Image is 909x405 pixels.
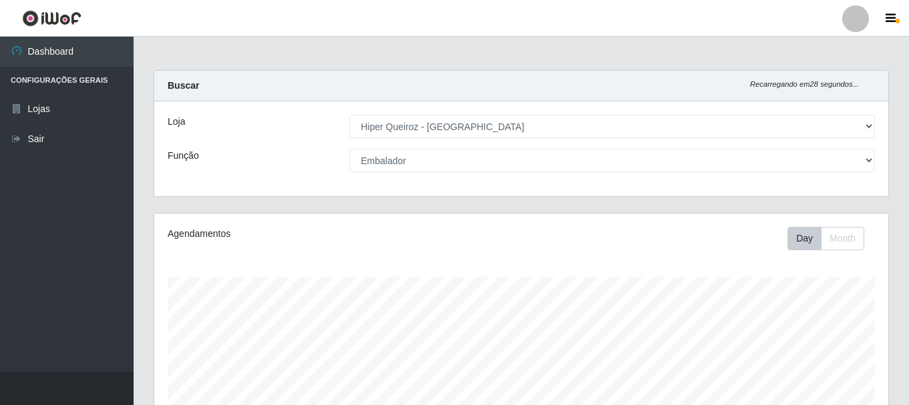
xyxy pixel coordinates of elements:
[168,80,199,91] strong: Buscar
[821,227,864,250] button: Month
[168,227,451,241] div: Agendamentos
[787,227,864,250] div: First group
[750,80,859,88] i: Recarregando em 28 segundos...
[787,227,875,250] div: Toolbar with button groups
[787,227,822,250] button: Day
[168,115,185,129] label: Loja
[168,149,199,163] label: Função
[22,10,81,27] img: CoreUI Logo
